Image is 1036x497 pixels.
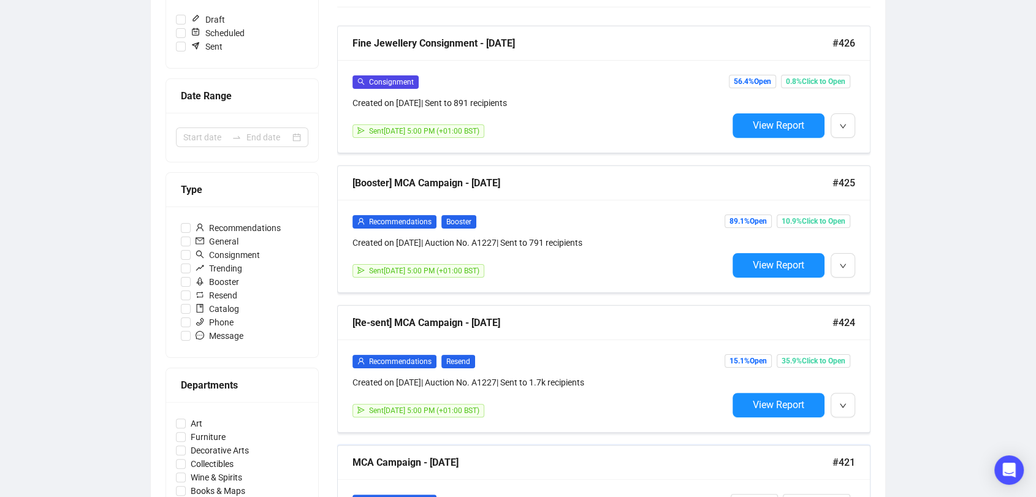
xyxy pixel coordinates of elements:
[832,36,855,51] span: #426
[191,262,247,275] span: Trending
[196,290,204,299] span: retweet
[232,132,242,142] span: to
[352,315,832,330] div: [Re-sent] MCA Campaign - [DATE]
[357,78,365,85] span: search
[839,123,847,130] span: down
[352,36,832,51] div: Fine Jewellery Consignment - [DATE]
[186,40,227,53] span: Sent
[186,26,249,40] span: Scheduled
[753,120,804,131] span: View Report
[832,455,855,470] span: #421
[832,315,855,330] span: #424
[369,406,479,415] span: Sent [DATE] 5:00 PM (+01:00 BST)
[369,127,479,135] span: Sent [DATE] 5:00 PM (+01:00 BST)
[191,275,244,289] span: Booster
[186,13,230,26] span: Draft
[725,214,772,228] span: 89.1% Open
[777,214,850,228] span: 10.9% Click to Open
[181,377,303,393] div: Departments
[196,304,204,313] span: book
[246,131,290,144] input: End date
[191,289,242,302] span: Resend
[186,471,247,484] span: Wine & Spirits
[352,236,728,249] div: Created on [DATE] | Auction No. A1227 | Sent to 791 recipients
[733,393,825,417] button: View Report
[196,331,204,340] span: message
[186,430,230,444] span: Furniture
[181,88,303,104] div: Date Range
[781,75,850,88] span: 0.8% Click to Open
[725,354,772,368] span: 15.1% Open
[191,302,244,316] span: Catalog
[196,223,204,232] span: user
[753,259,804,271] span: View Report
[352,175,832,191] div: [Booster] MCA Campaign - [DATE]
[196,317,204,326] span: phone
[777,354,850,368] span: 35.9% Click to Open
[753,399,804,411] span: View Report
[337,305,870,433] a: [Re-sent] MCA Campaign - [DATE]#424userRecommendationsResendCreated on [DATE]| Auction No. A1227|...
[181,182,303,197] div: Type
[186,417,207,430] span: Art
[839,402,847,409] span: down
[191,221,286,235] span: Recommendations
[337,165,870,293] a: [Booster] MCA Campaign - [DATE]#425userRecommendationsBoosterCreated on [DATE]| Auction No. A1227...
[369,78,414,86] span: Consignment
[357,218,365,225] span: user
[183,131,227,144] input: Start date
[369,267,479,275] span: Sent [DATE] 5:00 PM (+01:00 BST)
[196,250,204,259] span: search
[186,457,238,471] span: Collectibles
[352,376,728,389] div: Created on [DATE] | Auction No. A1227 | Sent to 1.7k recipients
[357,406,365,414] span: send
[357,127,365,134] span: send
[357,267,365,274] span: send
[186,444,254,457] span: Decorative Arts
[191,248,265,262] span: Consignment
[196,277,204,286] span: rocket
[196,237,204,245] span: mail
[352,455,832,470] div: MCA Campaign - [DATE]
[352,96,728,110] div: Created on [DATE] | Sent to 891 recipients
[832,175,855,191] span: #425
[232,132,242,142] span: swap-right
[994,455,1024,485] div: Open Intercom Messenger
[337,26,870,153] a: Fine Jewellery Consignment - [DATE]#426searchConsignmentCreated on [DATE]| Sent to 891 recipients...
[729,75,776,88] span: 56.4% Open
[369,357,432,366] span: Recommendations
[191,235,243,248] span: General
[191,329,248,343] span: Message
[733,113,825,138] button: View Report
[839,262,847,270] span: down
[196,264,204,272] span: rise
[441,215,476,229] span: Booster
[733,253,825,278] button: View Report
[357,357,365,365] span: user
[191,316,238,329] span: Phone
[369,218,432,226] span: Recommendations
[441,355,475,368] span: Resend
